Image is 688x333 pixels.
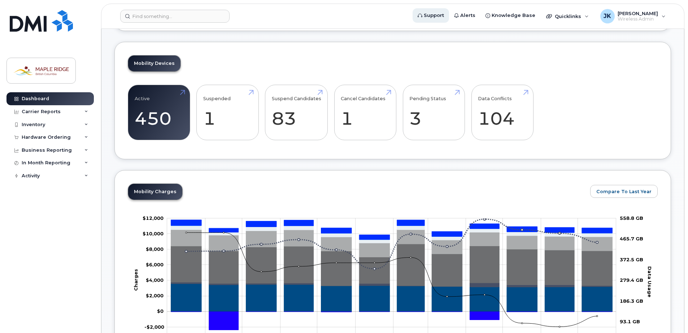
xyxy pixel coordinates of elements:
[647,266,653,297] tspan: Data Usage
[143,215,164,221] tspan: $12,000
[618,10,658,16] span: [PERSON_NAME]
[590,185,658,198] button: Compare To Last Year
[157,308,164,314] tspan: $0
[146,277,164,283] g: $0
[272,89,321,136] a: Suspend Candidates 83
[146,277,164,283] tspan: $4,000
[143,215,164,221] g: $0
[460,12,475,19] span: Alerts
[413,8,449,23] a: Support
[203,89,252,136] a: Suspended 1
[595,9,671,23] div: James Kim
[620,319,640,324] tspan: 93.1 GB
[146,246,164,252] tspan: $8,000
[604,12,611,21] span: JK
[133,269,139,291] tspan: Charges
[541,9,594,23] div: Quicklinks
[341,89,389,136] a: Cancel Candidates 1
[620,298,643,304] tspan: 186.3 GB
[171,230,613,257] g: Features
[128,55,180,71] a: Mobility Devices
[596,188,652,195] span: Compare To Last Year
[146,293,164,298] g: $0
[620,277,643,283] tspan: 279.4 GB
[143,231,164,236] tspan: $10,000
[618,16,658,22] span: Wireless Admin
[171,226,613,243] g: GST
[620,215,643,221] tspan: 558.8 GB
[478,89,527,136] a: Data Conflicts 104
[143,231,164,236] g: $0
[480,8,540,23] a: Knowledge Base
[492,12,535,19] span: Knowledge Base
[620,236,643,241] tspan: 465.7 GB
[146,246,164,252] g: $0
[171,220,613,240] g: PST
[135,89,183,136] a: Active 450
[146,262,164,267] g: $0
[144,324,164,329] tspan: -$2,000
[144,324,164,329] g: $0
[424,12,444,19] span: Support
[120,10,230,23] input: Find something...
[171,284,613,312] g: Rate Plan
[171,244,613,287] g: Data
[409,89,458,136] a: Pending Status 3
[555,13,581,19] span: Quicklinks
[146,262,164,267] tspan: $6,000
[146,293,164,298] tspan: $2,000
[449,8,480,23] a: Alerts
[128,184,182,200] a: Mobility Charges
[620,257,643,262] tspan: 372.5 GB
